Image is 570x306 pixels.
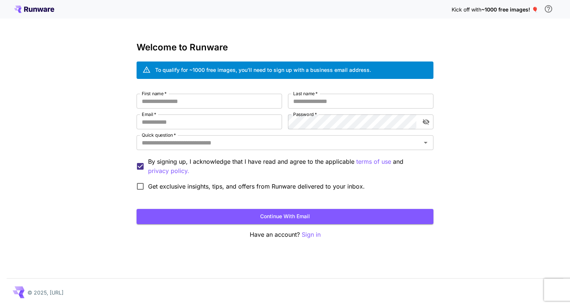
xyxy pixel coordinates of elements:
span: Kick off with [452,6,481,13]
button: In order to qualify for free credit, you need to sign up with a business email address and click ... [541,1,556,16]
p: © 2025, [URL] [27,289,63,296]
p: privacy policy. [148,166,189,176]
label: Password [293,111,317,117]
span: Get exclusive insights, tips, and offers from Runware delivered to your inbox. [148,182,365,191]
label: Email [142,111,156,117]
h3: Welcome to Runware [137,42,433,53]
label: First name [142,90,167,97]
span: ~1000 free images! 🎈 [481,6,538,13]
label: Quick question [142,132,176,138]
div: To qualify for ~1000 free images, you’ll need to sign up with a business email address. [155,66,371,74]
button: Sign in [302,230,321,239]
label: Last name [293,90,318,97]
button: Continue with email [137,209,433,224]
p: By signing up, I acknowledge that I have read and agree to the applicable and [148,157,427,176]
button: toggle password visibility [419,115,433,129]
p: Have an account? [137,230,433,239]
button: Open [420,137,431,148]
p: terms of use [356,157,391,166]
button: By signing up, I acknowledge that I have read and agree to the applicable terms of use and [148,166,189,176]
button: By signing up, I acknowledge that I have read and agree to the applicable and privacy policy. [356,157,391,166]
